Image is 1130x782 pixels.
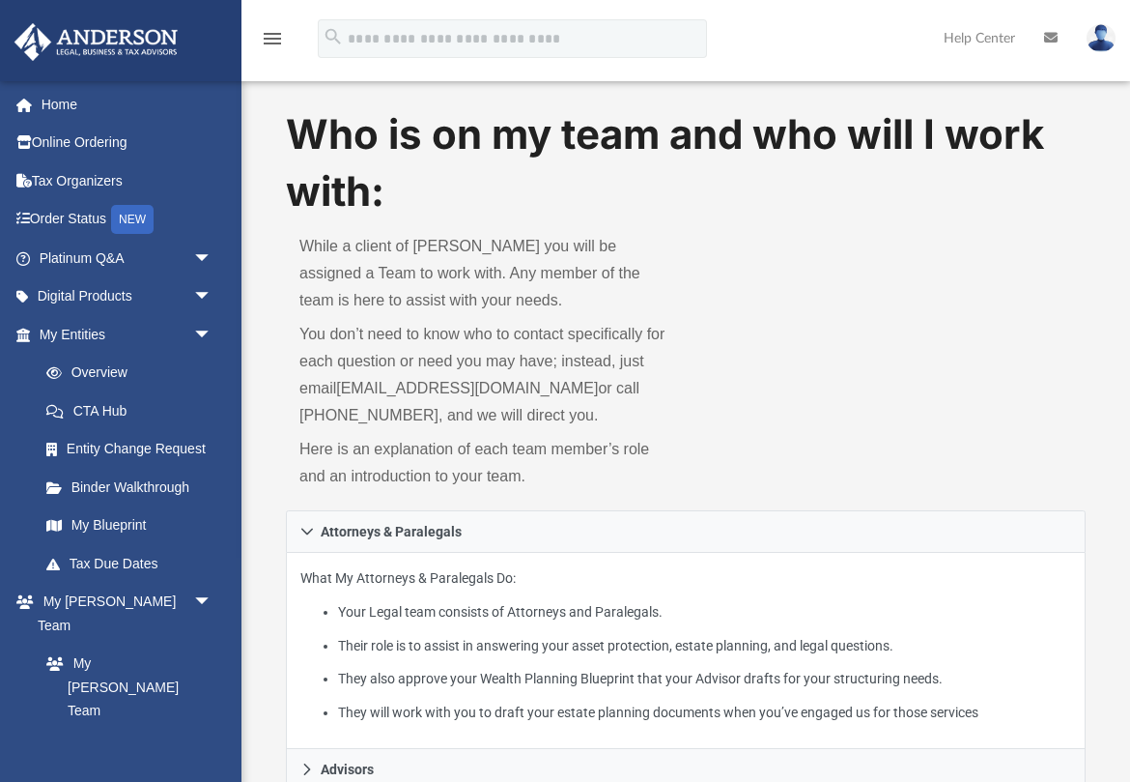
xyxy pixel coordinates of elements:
[299,321,672,429] p: You don’t need to know who to contact specifically for each question or need you may have; instea...
[1087,24,1116,52] img: User Pic
[321,525,462,538] span: Attorneys & Paralegals
[299,436,672,490] p: Here is an explanation of each team member’s role and an introduction to your team.
[286,553,1086,749] div: Attorneys & Paralegals
[338,667,1071,691] li: They also approve your Wealth Planning Blueprint that your Advisor drafts for your structuring ne...
[27,468,241,507] a: Binder Walkthrough
[14,161,241,200] a: Tax Organizers
[14,85,241,124] a: Home
[27,645,222,731] a: My [PERSON_NAME] Team
[299,233,672,314] p: While a client of [PERSON_NAME] you will be assigned a Team to work with. Any member of the team ...
[27,544,241,583] a: Tax Due Dates
[286,510,1086,553] a: Attorneys & Paralegals
[14,200,241,240] a: Order StatusNEW
[336,380,598,396] a: [EMAIL_ADDRESS][DOMAIN_NAME]
[14,315,241,354] a: My Entitiesarrow_drop_down
[193,277,232,317] span: arrow_drop_down
[300,566,1071,724] p: What My Attorneys & Paralegals Do:
[193,239,232,278] span: arrow_drop_down
[9,23,184,61] img: Anderson Advisors Platinum Portal
[27,391,241,430] a: CTA Hub
[338,600,1071,624] li: Your Legal team consists of Attorneys and Paralegals.
[338,634,1071,658] li: Their role is to assist in answering your asset protection, estate planning, and legal questions.
[286,106,1086,220] h1: Who is on my team and who will I work with:
[261,37,284,50] a: menu
[14,277,241,316] a: Digital Productsarrow_drop_down
[27,430,241,469] a: Entity Change Request
[27,354,241,392] a: Overview
[14,124,241,162] a: Online Ordering
[14,583,232,645] a: My [PERSON_NAME] Teamarrow_drop_down
[321,763,374,776] span: Advisors
[193,583,232,623] span: arrow_drop_down
[323,26,344,47] i: search
[27,507,232,545] a: My Blueprint
[193,315,232,355] span: arrow_drop_down
[338,701,1071,725] li: They will work with you to draft your estate planning documents when you’ve engaged us for those ...
[261,27,284,50] i: menu
[14,239,241,277] a: Platinum Q&Aarrow_drop_down
[111,205,154,234] div: NEW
